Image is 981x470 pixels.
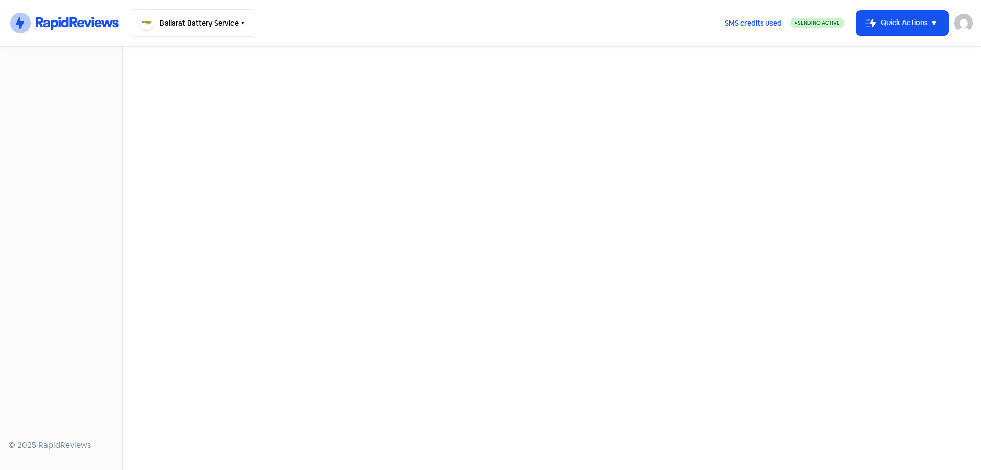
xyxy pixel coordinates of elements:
img: User [954,14,973,32]
div: © 2025 RapidReviews [8,439,114,452]
span: Sending Active [798,19,840,26]
button: Ballarat Battery Service [131,9,255,37]
span: SMS credits used [725,18,782,29]
a: SMS credits used [716,17,790,28]
a: Sending Active [790,17,844,29]
button: Quick Actions [856,11,948,35]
